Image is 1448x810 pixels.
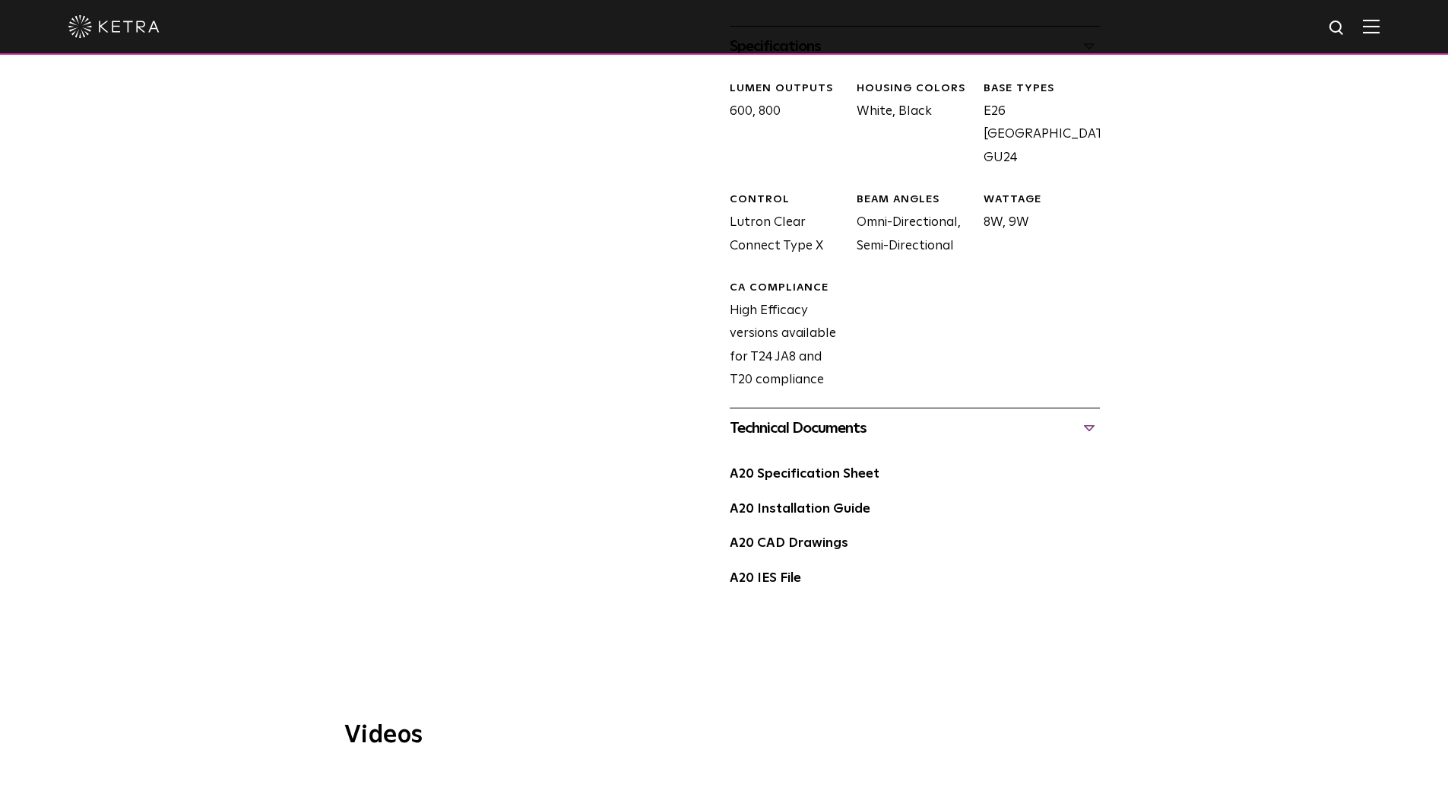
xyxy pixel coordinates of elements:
img: ketra-logo-2019-white [68,15,160,38]
div: BEAM ANGLES [857,192,972,208]
a: A20 CAD Drawings [730,537,848,550]
div: HOUSING COLORS [857,81,972,97]
img: Hamburger%20Nav.svg [1363,19,1380,33]
div: 8W, 9W [972,192,1099,258]
div: Omni-Directional, Semi-Directional [845,192,972,258]
div: BASE TYPES [984,81,1099,97]
div: LUMEN OUTPUTS [730,81,845,97]
div: WATTAGE [984,192,1099,208]
div: White, Black [845,81,972,170]
a: A20 IES File [730,572,801,585]
div: E26 [GEOGRAPHIC_DATA], GU24 [972,81,1099,170]
div: Lutron Clear Connect Type X [718,192,845,258]
div: Technical Documents [730,416,1100,440]
h3: Videos [344,723,1104,748]
div: CA Compliance [730,281,845,296]
a: A20 Specification Sheet [730,468,879,481]
div: High Efficacy versions available for T24 JA8 and T20 compliance [718,281,845,392]
div: CONTROL [730,192,845,208]
div: 600, 800 [718,81,845,170]
a: A20 Installation Guide [730,503,870,516]
img: search icon [1328,19,1347,38]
